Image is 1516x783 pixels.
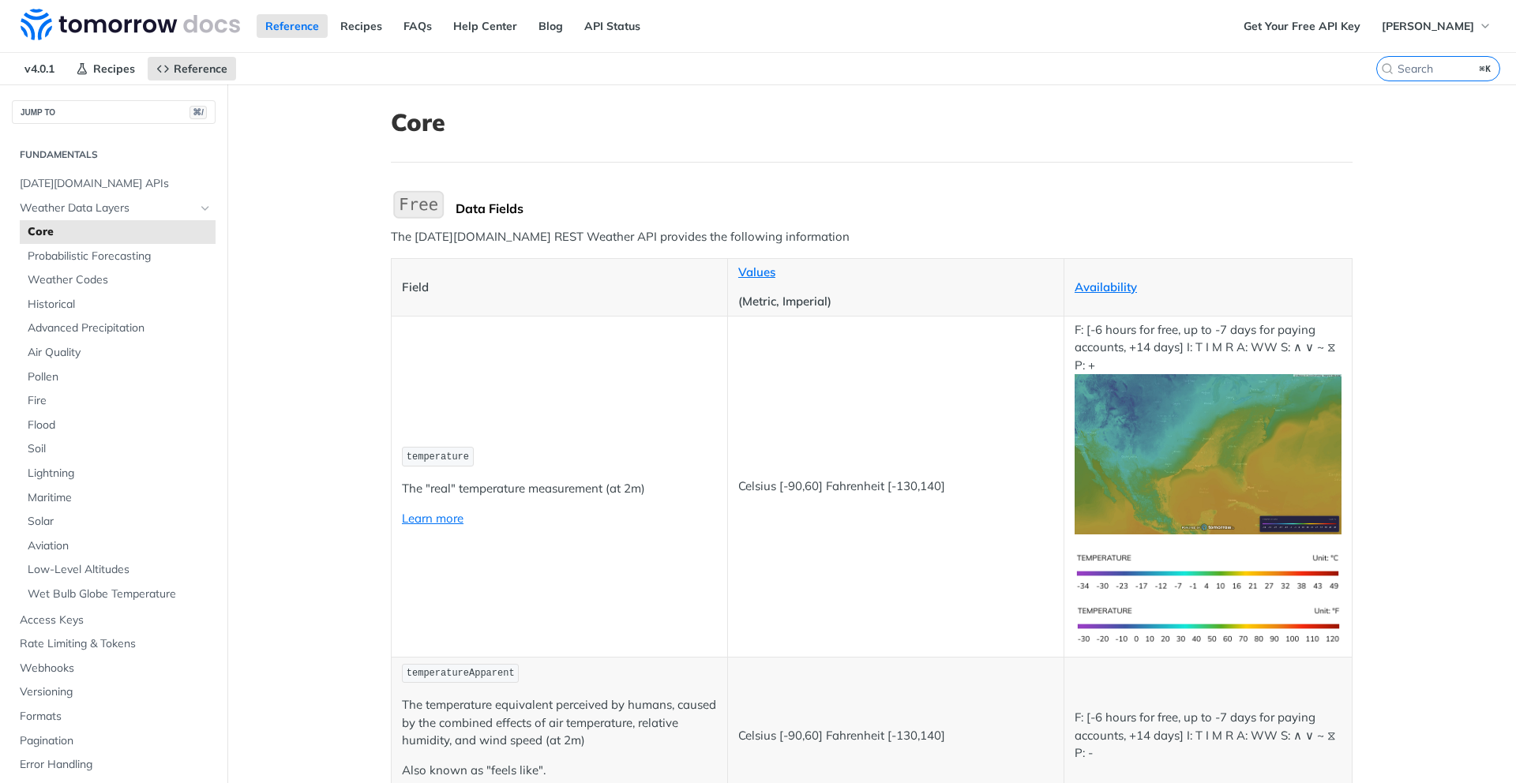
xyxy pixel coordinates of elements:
a: Weather Codes [20,268,216,292]
a: Soil [20,437,216,461]
a: Help Center [445,14,526,38]
a: Pollen [20,365,216,389]
span: Webhooks [20,661,212,676]
button: Hide subpages for Weather Data Layers [199,202,212,215]
a: Rate Limiting & Tokens [12,632,216,656]
span: Weather Codes [28,272,212,288]
span: Weather Data Layers [20,200,195,216]
p: Also known as "feels like". [402,762,717,780]
span: [DATE][DOMAIN_NAME] APIs [20,176,212,192]
p: Celsius [-90,60] Fahrenheit [-130,140] [738,478,1053,496]
span: temperature [407,451,469,463]
span: Rate Limiting & Tokens [20,636,212,652]
span: ⌘/ [189,106,207,119]
a: Reference [257,14,328,38]
p: (Metric, Imperial) [738,293,1053,311]
span: v4.0.1 [16,57,63,81]
button: [PERSON_NAME] [1373,14,1500,38]
span: [PERSON_NAME] [1382,19,1474,33]
button: JUMP TO⌘/ [12,100,216,124]
span: Wet Bulb Globe Temperature [28,586,212,602]
a: Availability [1075,279,1137,294]
svg: Search [1381,62,1394,75]
span: Core [28,224,212,240]
a: Recipes [332,14,391,38]
a: Core [20,220,216,244]
a: Get Your Free API Key [1235,14,1369,38]
h2: Fundamentals [12,148,216,162]
a: Historical [20,293,216,317]
a: Reference [148,57,236,81]
span: temperatureApparent [407,668,515,679]
div: Data Fields [456,200,1353,216]
span: Lightning [28,466,212,481]
span: Aviation [28,538,212,554]
span: Versioning [20,684,212,700]
a: Flood [20,414,216,437]
p: Field [402,279,717,297]
a: Advanced Precipitation [20,317,216,340]
a: API Status [576,14,649,38]
img: Tomorrow.io Weather API Docs [21,9,240,40]
a: Access Keys [12,609,216,632]
a: Maritime [20,486,216,510]
p: F: [-6 hours for free, up to -7 days for paying accounts, +14 days] I: T I M R A: WW S: ∧ ∨ ~ ⧖ P: + [1075,321,1342,534]
span: Formats [20,709,212,725]
a: Air Quality [20,341,216,365]
a: Aviation [20,534,216,558]
a: Values [738,264,775,279]
a: Weather Data LayersHide subpages for Weather Data Layers [12,197,216,220]
a: Formats [12,705,216,729]
a: Probabilistic Forecasting [20,245,216,268]
a: Recipes [67,57,144,81]
p: Celsius [-90,60] Fahrenheit [-130,140] [738,727,1053,745]
p: The temperature equivalent perceived by humans, caused by the combined effects of air temperature... [402,696,717,750]
a: FAQs [395,14,441,38]
a: Solar [20,510,216,534]
kbd: ⌘K [1476,61,1495,77]
p: The [DATE][DOMAIN_NAME] REST Weather API provides the following information [391,228,1353,246]
a: Pagination [12,729,216,753]
a: Webhooks [12,657,216,680]
span: Pagination [20,733,212,749]
span: Solar [28,514,212,530]
a: Blog [530,14,572,38]
span: Flood [28,418,212,433]
span: Recipes [93,62,135,76]
a: Learn more [402,511,463,526]
span: Fire [28,393,212,409]
span: Expand image [1075,616,1342,631]
span: Reference [174,62,227,76]
span: Expand image [1075,564,1342,579]
span: Maritime [28,490,212,506]
p: F: [-6 hours for free, up to -7 days for paying accounts, +14 days] I: T I M R A: WW S: ∧ ∨ ~ ⧖ P: - [1075,709,1342,762]
span: Expand image [1075,446,1342,461]
span: Advanced Precipitation [28,320,212,336]
span: Error Handling [20,757,212,773]
span: Air Quality [28,345,212,361]
a: [DATE][DOMAIN_NAME] APIs [12,172,216,196]
span: Access Keys [20,613,212,628]
span: Soil [28,441,212,457]
span: Pollen [28,369,212,385]
h1: Core [391,108,1353,137]
span: Historical [28,297,212,313]
p: The "real" temperature measurement (at 2m) [402,480,717,498]
a: Lightning [20,462,216,485]
a: Versioning [12,680,216,704]
a: Wet Bulb Globe Temperature [20,583,216,606]
a: Error Handling [12,753,216,777]
span: Low-Level Altitudes [28,562,212,578]
a: Fire [20,389,216,413]
span: Probabilistic Forecasting [28,249,212,264]
a: Low-Level Altitudes [20,558,216,582]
